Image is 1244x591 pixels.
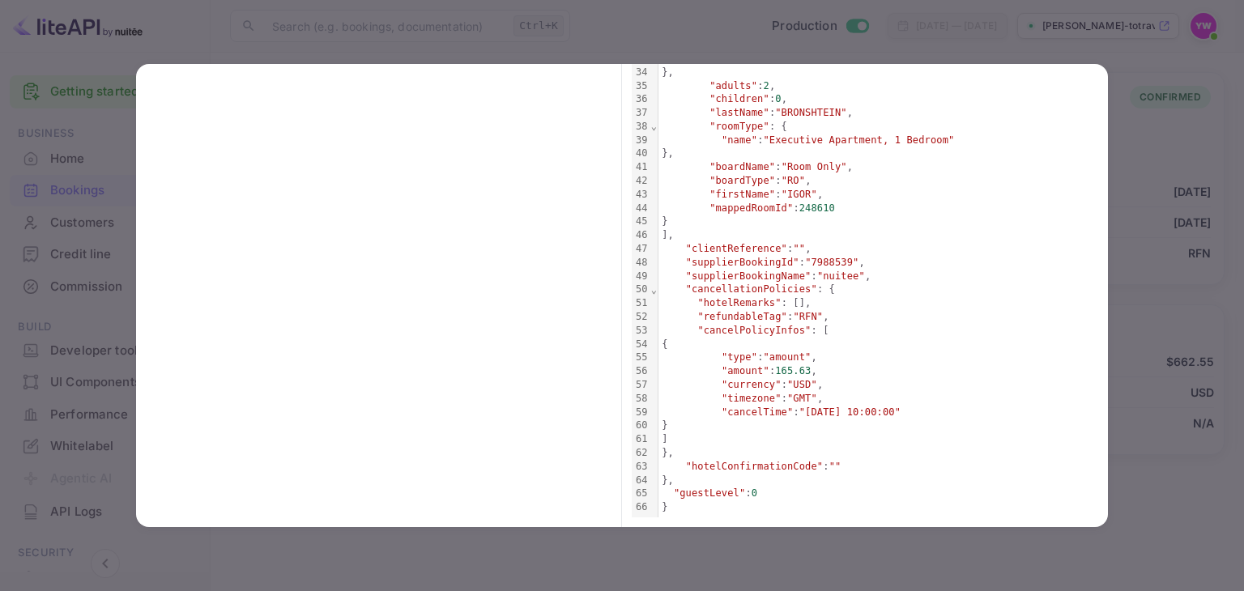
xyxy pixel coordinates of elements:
span: "USD" [787,379,817,390]
span: "" [829,461,841,472]
span: "" [793,243,805,254]
span: Fold line [650,121,658,132]
span: "firstName" [709,189,775,200]
div: }, [658,66,1098,79]
span: "[DATE] 10:00:00" [799,406,901,418]
div: }, [658,446,1098,460]
div: : , [658,92,1098,106]
span: "amount" [722,365,769,376]
span: "timezone" [722,393,782,404]
div: 38 [632,120,650,134]
div: 45 [632,215,650,228]
span: "mappedRoomId" [709,202,793,214]
span: "RO" [782,175,806,186]
span: "lastName" [709,107,769,118]
div: 39 [632,134,650,147]
div: 49 [632,270,650,283]
span: "currency" [722,379,782,390]
div: 65 [632,487,650,500]
div: 58 [632,392,650,406]
span: 0 [752,487,757,499]
div: 36 [632,92,650,106]
div: : , [658,351,1098,364]
span: "boardName" [709,161,775,172]
span: "Room Only" [782,161,847,172]
div: : , [658,188,1098,202]
div: 34 [632,66,650,79]
span: "hotelConfirmationCode" [686,461,824,472]
span: "RFN" [793,311,823,322]
span: "name" [722,134,757,146]
div: 53 [632,324,650,338]
div: : , [658,256,1098,270]
div: : , [658,242,1098,256]
div: 60 [632,419,650,432]
div: 47 [632,242,650,256]
div: : , [658,392,1098,406]
span: "type" [722,351,757,363]
div: : , [658,160,1098,174]
span: "clientReference" [686,243,787,254]
span: "Executive Apartment, 1 Bedroom" [764,134,955,146]
span: "7988539" [805,257,858,268]
div: }, [658,147,1098,160]
div: : [], [658,296,1098,310]
div: 35 [632,79,650,93]
div: 51 [632,296,650,310]
div: 54 [632,338,650,351]
div: 57 [632,378,650,392]
div: ], [658,228,1098,242]
div: : , [658,310,1098,324]
div: 66 [632,500,650,514]
div: : [658,487,1098,500]
div: : , [658,364,1098,378]
div: : , [658,270,1098,283]
span: "supplierBookingId" [686,257,799,268]
div: ] [658,432,1098,446]
div: 42 [632,174,650,188]
span: "nuitee" [817,270,865,282]
div: 44 [632,202,650,215]
div: : , [658,106,1098,120]
span: "adults" [709,80,757,91]
div: } [658,500,1098,514]
span: "roomType" [709,121,769,132]
span: "guestLevel" [674,487,746,499]
div: 52 [632,310,650,324]
div: { [658,338,1098,351]
div: 56 [632,364,650,378]
span: "cancelPolicyInfos" [697,325,811,336]
div: 41 [632,160,650,174]
div: 43 [632,188,650,202]
div: : [ [658,324,1098,338]
div: } [658,419,1098,432]
span: "IGOR" [782,189,817,200]
div: 64 [632,474,650,487]
div: } [658,215,1098,228]
span: "cancelTime" [722,406,794,418]
div: 63 [632,460,650,474]
span: "supplierBookingName" [686,270,812,282]
div: : [658,134,1098,147]
div: 55 [632,351,650,364]
span: 165.63 [775,365,811,376]
div: : { [658,120,1098,134]
span: Fold line [650,284,658,295]
div: : [658,406,1098,419]
span: "cancellationPolicies" [686,283,817,295]
span: 248610 [799,202,835,214]
span: "boardType" [709,175,775,186]
span: 0 [775,93,781,104]
span: "GMT" [787,393,817,404]
span: "BRONSHTEIN" [775,107,847,118]
span: 2 [764,80,769,91]
div: : [658,202,1098,215]
div: : { [658,283,1098,296]
div: }, [658,474,1098,487]
div: 62 [632,446,650,460]
div: 48 [632,256,650,270]
div: : , [658,79,1098,93]
div: 46 [632,228,650,242]
div: 37 [632,106,650,120]
div: 59 [632,406,650,419]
